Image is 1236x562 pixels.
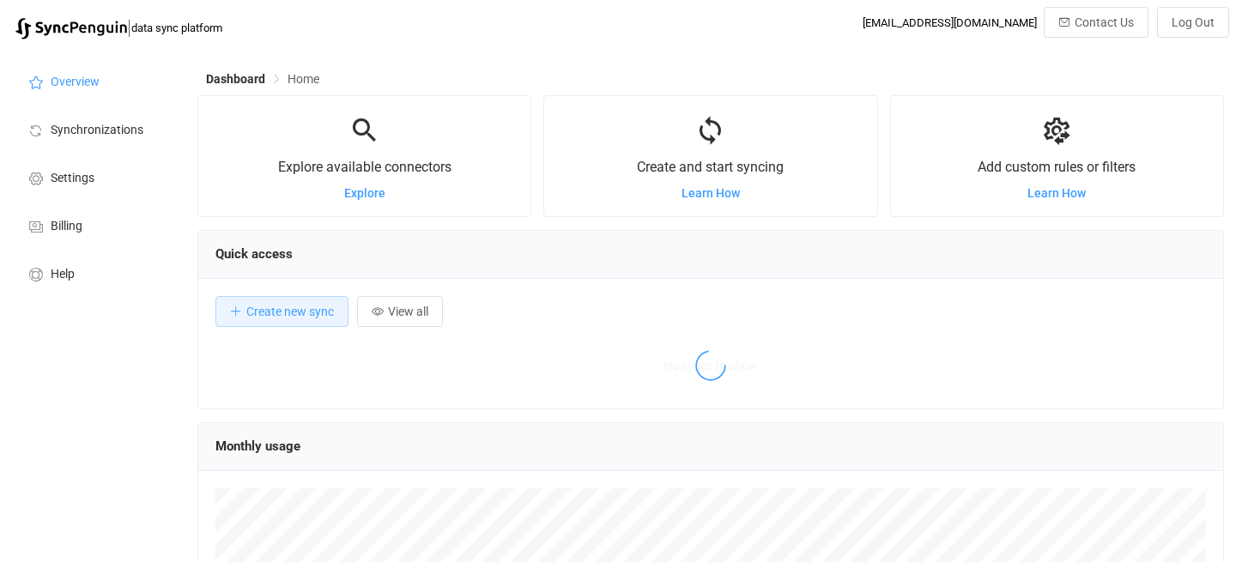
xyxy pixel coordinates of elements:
[15,15,222,39] a: |data sync platform
[51,220,82,233] span: Billing
[1027,186,1086,200] a: Learn How
[344,186,385,200] a: Explore
[51,124,143,137] span: Synchronizations
[9,153,180,201] a: Settings
[9,249,180,297] a: Help
[127,15,131,39] span: |
[51,268,75,281] span: Help
[9,57,180,105] a: Overview
[215,246,293,262] span: Quick access
[863,16,1037,29] div: [EMAIL_ADDRESS][DOMAIN_NAME]
[978,159,1136,175] span: Add custom rules or filters
[278,159,451,175] span: Explore available connectors
[9,201,180,249] a: Billing
[1172,15,1215,29] span: Log Out
[246,305,334,318] span: Create new sync
[206,73,319,85] div: Breadcrumb
[1044,7,1148,38] button: Contact Us
[51,172,94,185] span: Settings
[637,159,784,175] span: Create and start syncing
[15,18,127,39] img: syncpenguin.svg
[1157,7,1229,38] button: Log Out
[388,305,428,318] span: View all
[131,21,222,34] span: data sync platform
[215,438,300,454] span: Monthly usage
[288,72,319,86] span: Home
[215,296,348,327] button: Create new sync
[357,296,443,327] button: View all
[51,76,100,89] span: Overview
[206,72,265,86] span: Dashboard
[1075,15,1134,29] span: Contact Us
[9,105,180,153] a: Synchronizations
[682,186,740,200] a: Learn How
